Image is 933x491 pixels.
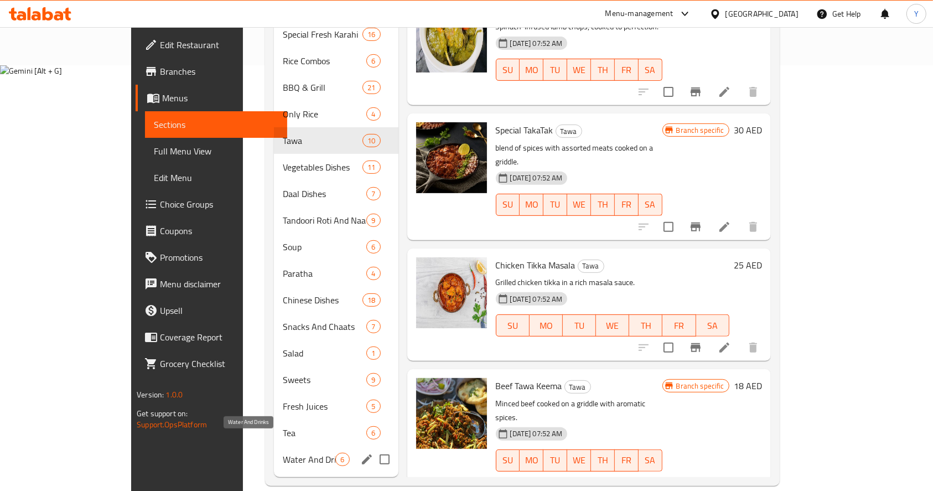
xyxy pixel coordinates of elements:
[283,240,366,254] span: Soup
[595,452,610,468] span: TH
[672,381,729,391] span: Branch specific
[496,397,662,425] p: Minced beef cooked on a griddle with aromatic spices.
[672,125,729,136] span: Branch specific
[367,56,380,66] span: 6
[274,340,398,366] div: Salad1
[564,380,591,394] div: Tawa
[366,267,380,280] div: items
[136,324,287,350] a: Coverage Report
[619,452,634,468] span: FR
[496,59,520,81] button: SU
[366,54,380,68] div: items
[506,428,567,439] span: [DATE] 07:52 AM
[682,214,709,240] button: Branch-specific-item
[160,330,278,344] span: Coverage Report
[363,162,380,173] span: 11
[283,347,366,360] span: Salad
[740,79,766,105] button: delete
[496,141,662,169] p: blend of spices with assorted meats cooked on a griddle.
[283,267,366,280] span: Paratha
[366,214,380,227] div: items
[160,38,278,51] span: Edit Restaurant
[283,453,335,466] span: Water And Drinks
[718,341,731,354] a: Edit menu item
[506,173,567,183] span: [DATE] 07:52 AM
[363,295,380,306] span: 18
[283,81,362,94] div: BBQ & Grill
[578,260,604,272] span: Tawa
[634,318,658,334] span: TH
[734,122,762,138] h6: 30 AED
[283,134,362,147] span: Tawa
[160,277,278,291] span: Menu disclaimer
[496,378,562,394] span: Beef Tawa Keema
[359,451,375,468] button: edit
[543,449,567,472] button: TU
[740,334,766,361] button: delete
[362,28,380,41] div: items
[366,187,380,200] div: items
[578,260,604,273] div: Tawa
[283,161,362,174] span: Vegetables Dishes
[362,293,380,307] div: items
[725,8,799,20] div: [GEOGRAPHIC_DATA]
[366,107,380,121] div: items
[283,54,366,68] span: Rice Combos
[619,62,634,78] span: FR
[416,122,487,193] img: Special TakaTak
[283,187,366,200] span: Daal Dishes
[506,38,567,49] span: [DATE] 07:52 AM
[136,297,287,324] a: Upsell
[734,257,762,273] h6: 25 AED
[596,314,629,337] button: WE
[501,62,516,78] span: SU
[501,452,516,468] span: SU
[160,304,278,317] span: Upsell
[145,111,287,138] a: Sections
[162,91,278,105] span: Menus
[136,350,287,377] a: Grocery Checklist
[605,7,673,20] div: Menu-management
[543,59,567,81] button: TU
[718,476,731,489] a: Edit menu item
[366,400,380,413] div: items
[567,59,591,81] button: WE
[283,426,366,440] div: Tea
[274,101,398,127] div: Only Rice4
[416,2,487,73] img: Palak Chops
[595,62,610,78] span: TH
[367,348,380,359] span: 1
[136,32,287,58] a: Edit Restaurant
[283,293,362,307] span: Chinese Dishes
[283,400,366,413] span: Fresh Juices
[136,218,287,244] a: Coupons
[496,257,576,273] span: Chicken Tikka Masala
[548,197,563,213] span: TU
[534,318,558,334] span: MO
[283,214,366,227] span: Tandoori Roti And Naan
[274,48,398,74] div: Rice Combos6
[696,314,729,337] button: SA
[137,417,207,432] a: Support.OpsPlatform
[274,154,398,180] div: Vegetables Dishes11
[274,446,398,473] div: Water And Drinks6edit
[543,194,567,216] button: TU
[591,59,615,81] button: TH
[643,452,658,468] span: SA
[136,244,287,271] a: Promotions
[718,85,731,99] a: Edit menu item
[145,138,287,164] a: Full Menu View
[548,62,563,78] span: TU
[283,107,366,121] span: Only Rice
[416,378,487,449] img: Beef Tawa Keema
[520,194,543,216] button: MO
[367,375,380,385] span: 9
[501,318,525,334] span: SU
[274,180,398,207] div: Daal Dishes7
[283,320,366,333] div: Snacks And Chaats
[567,194,591,216] button: WE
